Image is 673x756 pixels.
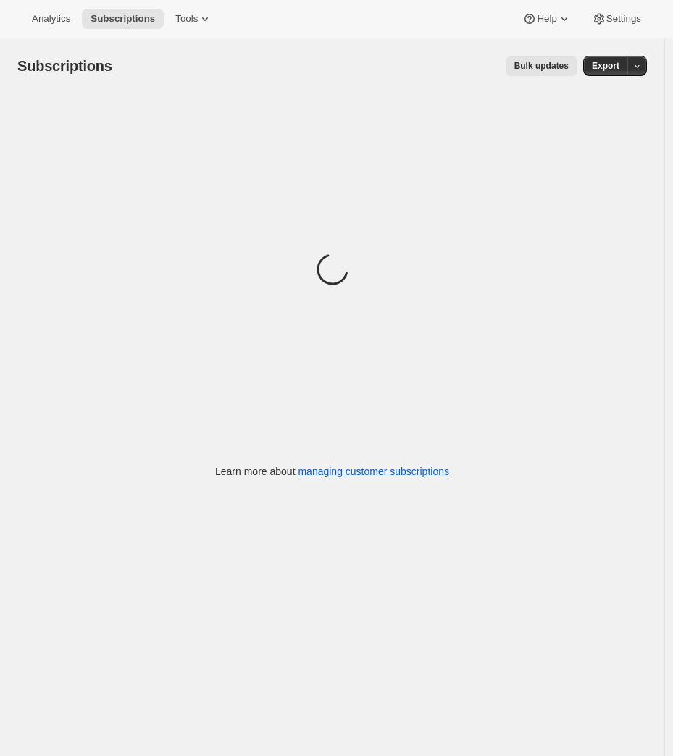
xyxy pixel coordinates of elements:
[175,13,198,25] span: Tools
[215,464,449,479] p: Learn more about
[514,60,569,72] span: Bulk updates
[606,13,641,25] span: Settings
[23,9,79,29] button: Analytics
[167,9,221,29] button: Tools
[514,9,580,29] button: Help
[298,466,449,477] a: managing customer subscriptions
[506,56,577,76] button: Bulk updates
[583,56,628,76] button: Export
[91,13,155,25] span: Subscriptions
[583,9,650,29] button: Settings
[82,9,164,29] button: Subscriptions
[17,58,112,74] span: Subscriptions
[32,13,70,25] span: Analytics
[537,13,556,25] span: Help
[592,60,619,72] span: Export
